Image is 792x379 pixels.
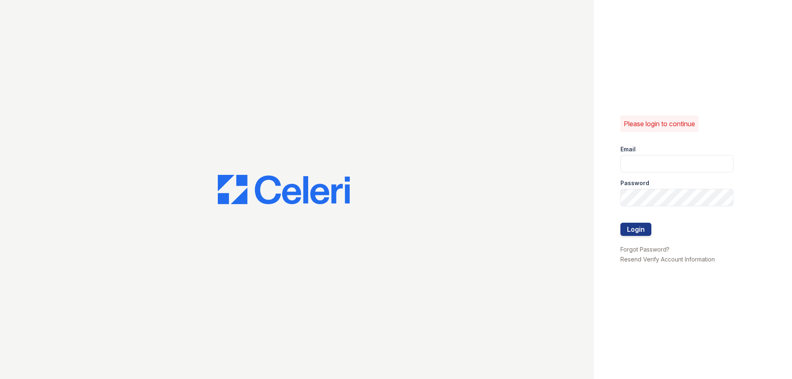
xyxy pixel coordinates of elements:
a: Forgot Password? [620,246,669,253]
p: Please login to continue [624,119,695,129]
label: Password [620,179,649,187]
img: CE_Logo_Blue-a8612792a0a2168367f1c8372b55b34899dd931a85d93a1a3d3e32e68fde9ad4.png [218,175,350,205]
label: Email [620,145,636,153]
button: Login [620,223,651,236]
a: Resend Verify Account Information [620,256,715,263]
